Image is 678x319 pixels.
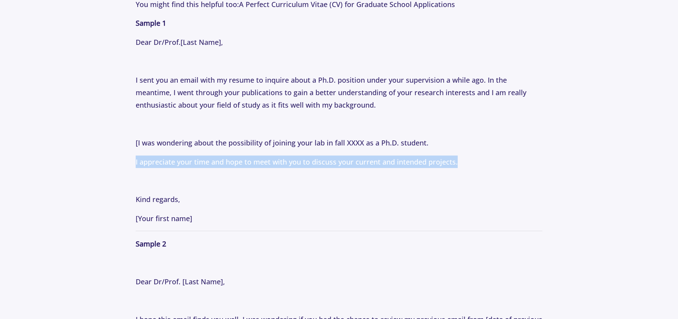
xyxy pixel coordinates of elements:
p: Dear Dr/Prof. , [136,36,542,48]
strong: Sample 1 [136,18,166,28]
strong: Sample 2 [136,239,166,248]
p: I was wondering about the possibility of joining your lab in fall XXXX as a Ph.D. student. [136,136,542,149]
p: Kind regards, [136,193,542,206]
p: I appreciate your time and hope to meet with you to discuss your current and intended projects. [136,156,542,168]
p: [Your first name] [136,212,542,225]
span: [Last Name] [181,37,221,47]
p: Dear Dr/Prof. [Last Name], [136,275,542,288]
a: [ [136,138,138,147]
p: I sent you an email with my resume to inquire about a Ph.D. position under your supervision a whi... [136,74,542,112]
